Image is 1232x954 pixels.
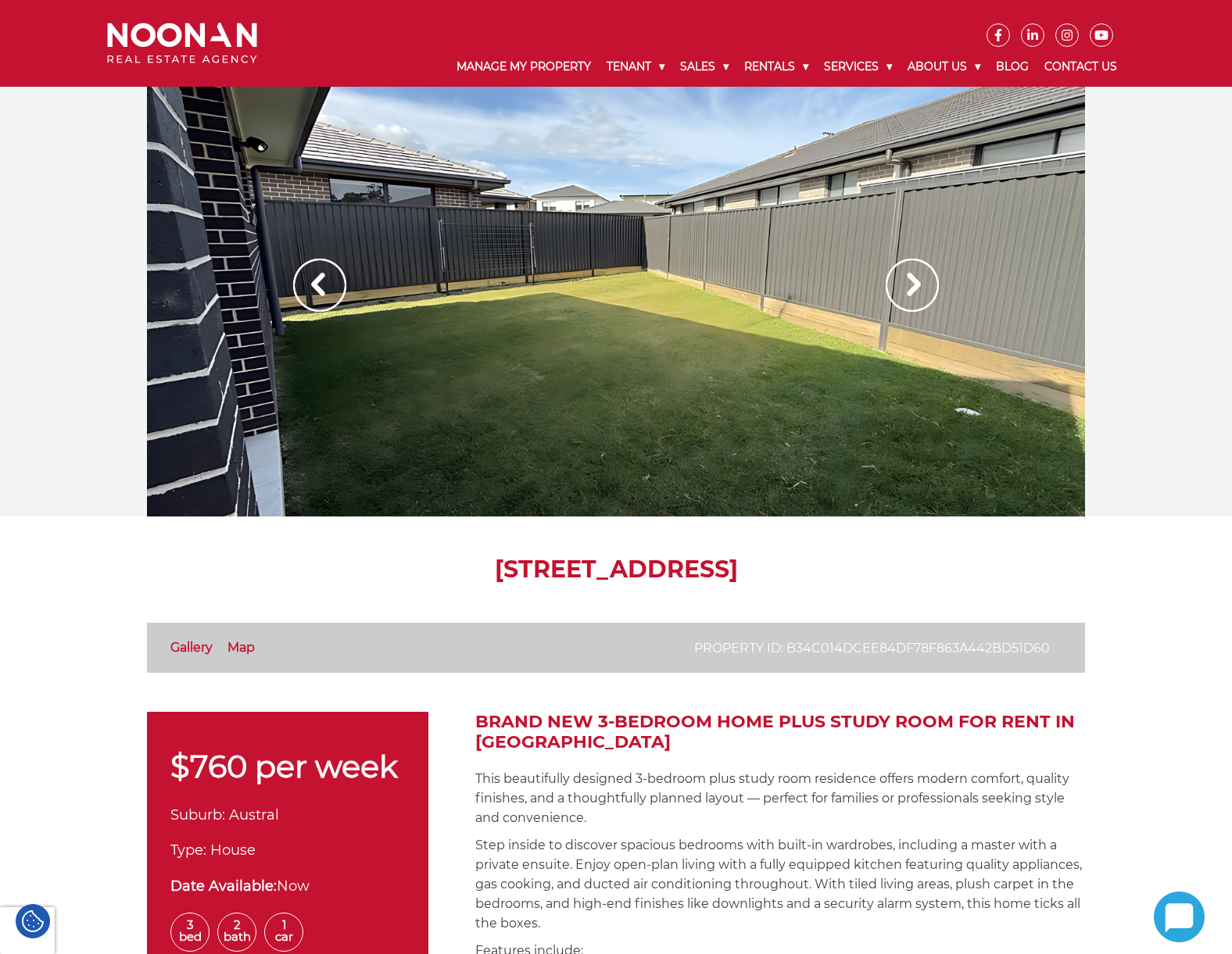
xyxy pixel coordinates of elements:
[694,638,1050,658] p: Property ID: b34c014dcee84df78f863a442bd51d60
[816,47,900,87] a: Services
[227,640,255,655] a: Map
[147,556,1085,584] h1: [STREET_ADDRESS]
[170,751,405,782] p: $760 per week
[599,47,672,87] a: Tenant
[16,904,50,938] div: Cookie Settings
[210,841,256,859] span: House
[475,769,1085,827] p: This beautifully designed 3-bedroom plus study room residence offers modern comfort, quality fini...
[475,835,1085,933] p: Step inside to discover spacious bedrooms with built-in wardrobes, including a master with a priv...
[170,913,210,952] span: 3 Bed
[170,841,206,859] span: Type:
[449,47,599,87] a: Manage My Property
[170,640,213,655] a: Gallery
[170,877,277,895] strong: Date Available:
[107,23,257,64] img: Noonan Real Estate Agency
[736,47,816,87] a: Rentals
[988,47,1037,87] a: Blog
[229,806,279,824] span: Austral
[900,47,988,87] a: About Us
[886,259,939,312] img: Arrow slider
[1037,47,1125,87] a: Contact Us
[217,913,256,952] span: 2 Bath
[293,259,346,312] img: Arrow slider
[170,876,405,897] div: Now
[672,47,736,87] a: Sales
[264,913,303,952] span: 1 Car
[475,712,1085,753] h2: Brand New 3-Bedroom Home Plus Study Room for Rent in [GEOGRAPHIC_DATA]
[170,806,225,824] span: Suburb:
